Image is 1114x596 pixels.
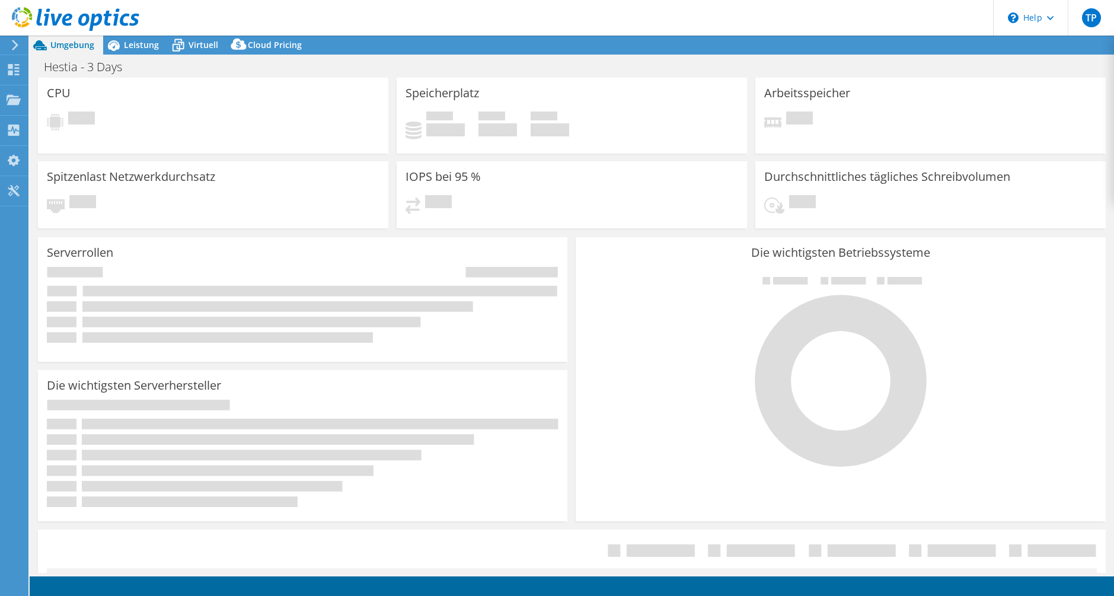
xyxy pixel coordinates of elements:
[248,39,302,50] span: Cloud Pricing
[426,123,465,136] h4: 0 GiB
[68,111,95,128] span: Ausstehend
[406,170,481,183] h3: IOPS bei 95 %
[764,87,850,100] h3: Arbeitsspeicher
[39,60,141,74] h1: Hestia - 3 Days
[478,111,505,123] span: Verfügbar
[47,379,221,392] h3: Die wichtigsten Serverhersteller
[47,246,113,259] h3: Serverrollen
[585,246,1096,259] h3: Die wichtigsten Betriebssysteme
[1008,12,1019,23] svg: \n
[786,111,813,128] span: Ausstehend
[47,170,215,183] h3: Spitzenlast Netzwerkdurchsatz
[426,111,453,123] span: Belegt
[531,123,569,136] h4: 0 GiB
[124,39,159,50] span: Leistung
[478,123,517,136] h4: 0 GiB
[50,39,94,50] span: Umgebung
[425,195,452,211] span: Ausstehend
[47,87,71,100] h3: CPU
[69,195,96,211] span: Ausstehend
[531,111,557,123] span: Insgesamt
[406,87,479,100] h3: Speicherplatz
[764,170,1010,183] h3: Durchschnittliches tägliches Schreibvolumen
[189,39,218,50] span: Virtuell
[789,195,816,211] span: Ausstehend
[1082,8,1101,27] span: TP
